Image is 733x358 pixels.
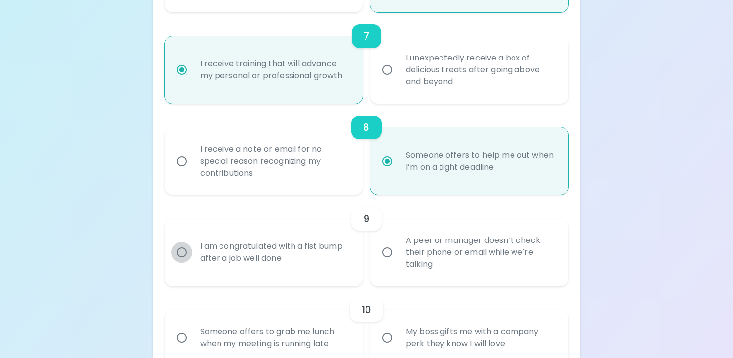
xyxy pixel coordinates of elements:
[165,12,569,104] div: choice-group-check
[192,131,357,191] div: I receive a note or email for no special reason recognizing my contributions
[363,211,369,227] h6: 9
[192,229,357,276] div: I am congratulated with a fist bump after a job well done
[165,195,569,286] div: choice-group-check
[398,40,563,100] div: I unexpectedly receive a box of delicious treats after going above and beyond
[363,119,369,135] h6: 8
[364,28,369,44] h6: 7
[362,302,371,318] h6: 10
[398,223,563,282] div: A peer or manager doesn’t check their phone or email while we’re talking
[398,137,563,185] div: Someone offers to help me out when I’m on a tight deadline
[192,46,357,94] div: I receive training that will advance my personal or professional growth
[165,104,569,195] div: choice-group-check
